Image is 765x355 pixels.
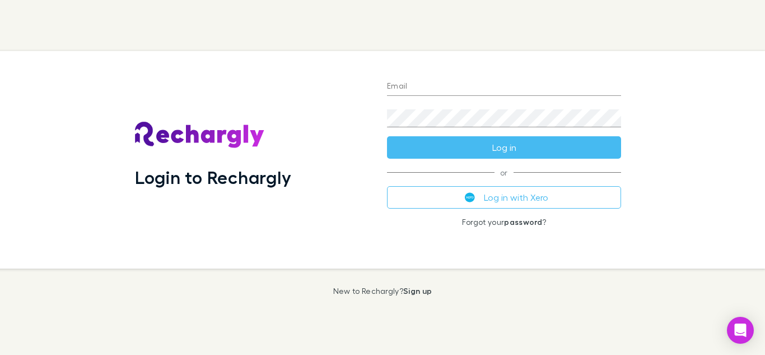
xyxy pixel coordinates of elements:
[333,287,432,296] p: New to Rechargly?
[465,192,475,202] img: Xero's logo
[727,317,754,344] div: Open Intercom Messenger
[403,286,432,296] a: Sign up
[387,218,621,227] p: Forgot your ?
[387,186,621,209] button: Log in with Xero
[135,122,265,149] img: Rechargly's Logo
[504,217,542,227] a: password
[387,172,621,173] span: or
[387,136,621,159] button: Log in
[135,167,291,188] h1: Login to Rechargly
